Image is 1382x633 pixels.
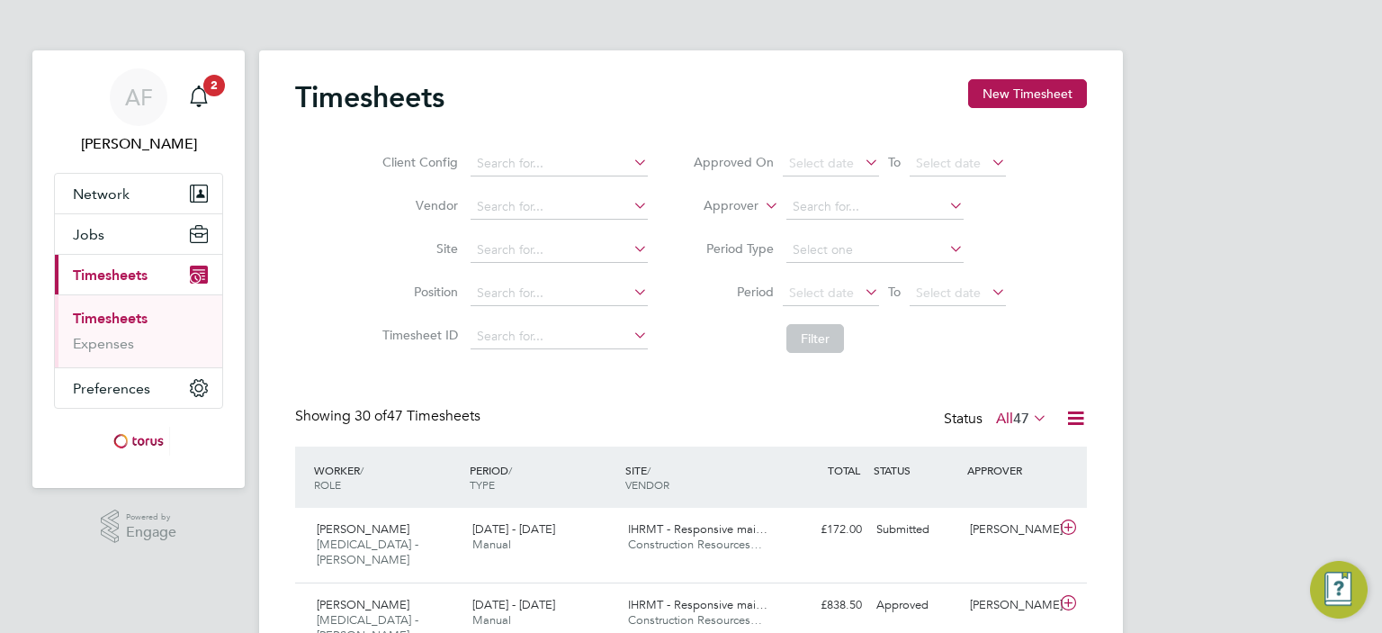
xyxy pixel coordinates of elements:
[776,515,869,545] div: £172.00
[126,525,176,540] span: Engage
[621,454,776,501] div: SITE
[647,463,651,477] span: /
[317,597,409,612] span: [PERSON_NAME]
[628,612,762,628] span: Construction Resources…
[73,310,148,327] a: Timesheets
[181,68,217,126] a: 2
[295,407,484,426] div: Showing
[54,427,223,456] a: Go to home page
[678,197,758,215] label: Approver
[377,197,458,213] label: Vendor
[628,537,762,552] span: Construction Resources…
[310,454,465,501] div: WORKER
[625,477,669,492] span: VENDOR
[54,68,223,155] a: AF[PERSON_NAME]
[471,238,648,263] input: Search for...
[472,612,511,628] span: Manual
[786,324,844,353] button: Filter
[508,463,512,477] span: /
[869,454,963,486] div: STATUS
[996,410,1047,428] label: All
[101,510,177,544] a: Powered byEngage
[472,597,555,612] span: [DATE] - [DATE]
[107,427,170,456] img: torus-logo-retina.png
[377,154,458,170] label: Client Config
[883,280,906,303] span: To
[786,238,964,263] input: Select one
[471,151,648,176] input: Search for...
[55,294,222,367] div: Timesheets
[354,407,387,425] span: 30 of
[471,281,648,306] input: Search for...
[55,174,222,213] button: Network
[317,521,409,537] span: [PERSON_NAME]
[789,285,854,301] span: Select date
[125,86,153,109] span: AF
[776,591,869,620] div: £838.50
[828,463,860,477] span: TOTAL
[472,537,511,552] span: Manual
[963,591,1056,620] div: [PERSON_NAME]
[472,521,555,537] span: [DATE] - [DATE]
[314,477,341,492] span: ROLE
[465,454,621,501] div: PERIOD
[32,50,245,488] nav: Main navigation
[295,79,444,115] h2: Timesheets
[968,79,1087,108] button: New Timesheet
[317,537,418,567] span: [MEDICAL_DATA] - [PERSON_NAME]
[471,324,648,349] input: Search for...
[377,327,458,343] label: Timesheet ID
[470,477,495,492] span: TYPE
[73,380,150,397] span: Preferences
[377,284,458,300] label: Position
[916,155,981,171] span: Select date
[869,591,963,620] div: Approved
[55,255,222,294] button: Timesheets
[786,194,964,220] input: Search for...
[377,240,458,257] label: Site
[73,185,130,203] span: Network
[628,521,767,537] span: IHRMT - Responsive mai…
[916,285,981,301] span: Select date
[1013,410,1029,428] span: 47
[628,597,767,612] span: IHRMT - Responsive mai…
[360,463,363,477] span: /
[55,368,222,408] button: Preferences
[869,515,963,545] div: Submitted
[354,407,480,425] span: 47 Timesheets
[693,240,774,257] label: Period Type
[55,214,222,254] button: Jobs
[1310,561,1368,619] button: Engage Resource Center
[73,267,148,284] span: Timesheets
[944,407,1051,432] div: Status
[789,155,854,171] span: Select date
[73,226,104,243] span: Jobs
[693,284,774,300] label: Period
[73,335,134,352] a: Expenses
[963,515,1056,545] div: [PERSON_NAME]
[203,75,225,96] span: 2
[126,510,176,525] span: Powered by
[54,133,223,155] span: Alan Fairley
[963,454,1056,486] div: APPROVER
[693,154,774,170] label: Approved On
[883,150,906,174] span: To
[471,194,648,220] input: Search for...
